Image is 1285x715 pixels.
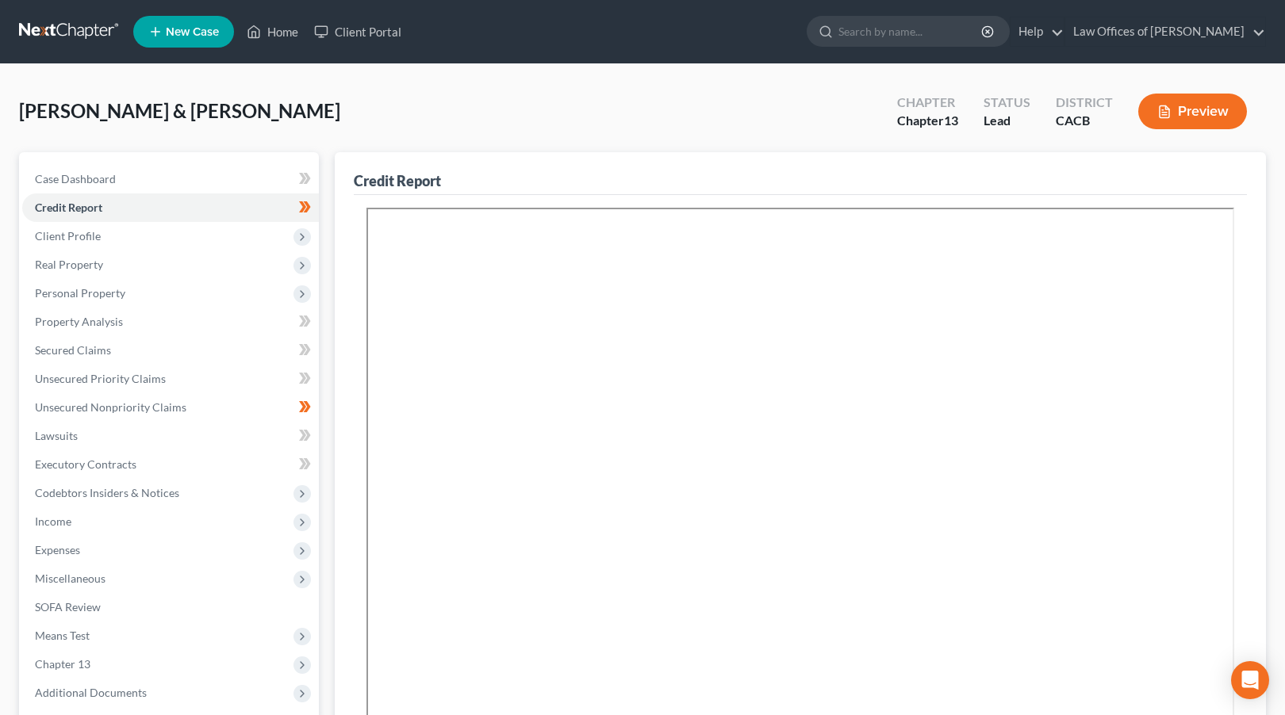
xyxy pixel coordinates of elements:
[35,315,123,328] span: Property Analysis
[35,343,111,357] span: Secured Claims
[984,112,1030,130] div: Lead
[22,450,319,479] a: Executory Contracts
[22,165,319,193] a: Case Dashboard
[22,593,319,621] a: SOFA Review
[19,99,340,122] span: [PERSON_NAME] & [PERSON_NAME]
[22,422,319,450] a: Lawsuits
[239,17,306,46] a: Home
[35,543,80,556] span: Expenses
[35,600,101,614] span: SOFA Review
[35,572,105,585] span: Miscellaneous
[35,201,102,214] span: Credit Report
[1011,17,1064,46] a: Help
[1231,661,1269,699] div: Open Intercom Messenger
[35,514,71,528] span: Income
[1056,94,1113,112] div: District
[35,686,147,699] span: Additional Documents
[984,94,1030,112] div: Status
[1138,94,1247,129] button: Preview
[35,286,125,300] span: Personal Property
[35,172,116,185] span: Case Dashboard
[22,336,319,365] a: Secured Claims
[1056,112,1113,130] div: CACB
[35,657,90,671] span: Chapter 13
[35,486,179,499] span: Codebtors Insiders & Notices
[35,429,78,442] span: Lawsuits
[306,17,409,46] a: Client Portal
[22,393,319,422] a: Unsecured Nonpriority Claims
[22,193,319,222] a: Credit Report
[35,400,186,414] span: Unsecured Nonpriority Claims
[22,365,319,393] a: Unsecured Priority Claims
[166,26,219,38] span: New Case
[838,17,984,46] input: Search by name...
[35,229,101,243] span: Client Profile
[35,629,90,642] span: Means Test
[354,171,441,190] div: Credit Report
[897,112,958,130] div: Chapter
[35,457,136,471] span: Executory Contracts
[897,94,958,112] div: Chapter
[35,258,103,271] span: Real Property
[944,113,958,128] span: 13
[35,372,166,385] span: Unsecured Priority Claims
[22,308,319,336] a: Property Analysis
[1065,17,1265,46] a: Law Offices of [PERSON_NAME]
